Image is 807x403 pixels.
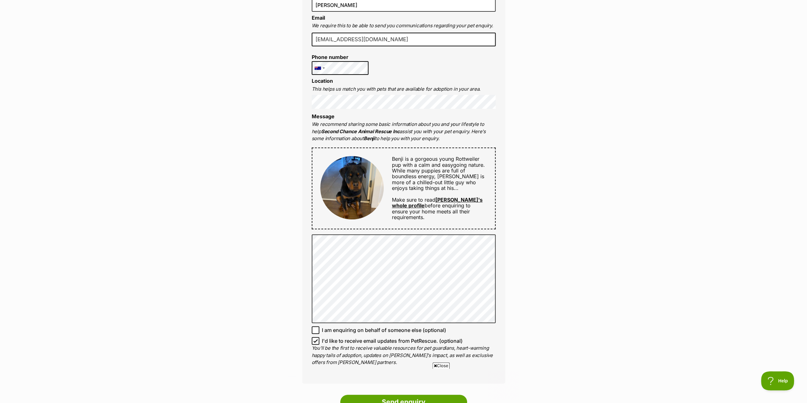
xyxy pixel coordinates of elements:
label: Email [312,15,325,21]
span: I'd like to receive email updates from PetRescue. (optional) [322,337,463,345]
iframe: Help Scout Beacon - Open [761,371,794,390]
iframe: Advertisement [288,371,519,400]
p: This helps us match you with pets that are available for adoption in your area. [312,86,496,93]
div: Australia: +61 [312,62,327,75]
strong: Second Chance Animal Rescue Inc [321,128,400,134]
a: [PERSON_NAME]'s whole profile [392,197,483,209]
p: You'll be the first to receive valuable resources for pet guardians, heart-warming happy tails of... [312,345,496,366]
strong: Benji [364,135,375,141]
span: Benji is a gorgeous young Rottweiler pup with a calm and easygoing nature. While many puppies are... [392,156,485,191]
label: Location [312,78,333,84]
p: We require this to be able to send you communications regarding your pet enquiry. [312,22,496,29]
div: Make sure to read before enquiring to ensure your home meets all their requirements. [384,156,487,220]
p: We recommend sharing some basic information about you and your lifestyle to help assist you with ... [312,121,496,142]
span: Close [433,362,450,369]
label: Message [312,113,335,120]
label: Phone number [312,54,369,60]
img: Benji [320,156,384,219]
span: I am enquiring on behalf of someone else (optional) [322,326,446,334]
